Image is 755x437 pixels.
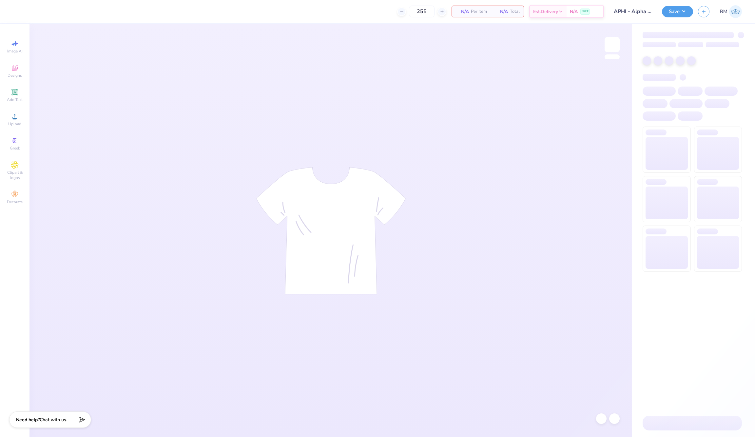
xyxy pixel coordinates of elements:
span: N/A [495,8,508,15]
span: Chat with us. [40,417,67,423]
span: Add Text [7,97,23,102]
a: RM [720,5,742,18]
span: Greek [10,146,20,151]
button: Save [662,6,693,17]
span: FREE [582,9,589,14]
strong: Need help? [16,417,40,423]
span: Decorate [7,199,23,205]
span: Est. Delivery [533,8,558,15]
input: – – [409,6,435,17]
img: tee-skeleton.svg [256,167,406,294]
span: Clipart & logos [3,170,26,180]
img: Revati Mahurkar [729,5,742,18]
span: N/A [456,8,469,15]
span: Per Item [471,8,487,15]
span: N/A [570,8,578,15]
span: Designs [8,73,22,78]
span: Image AI [7,49,23,54]
span: Total [510,8,520,15]
span: Upload [8,121,21,127]
input: Untitled Design [609,5,657,18]
span: RM [720,8,727,15]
